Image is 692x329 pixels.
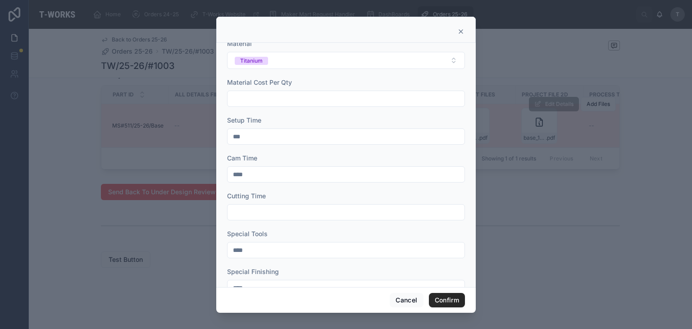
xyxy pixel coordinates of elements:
[227,116,261,124] span: Setup Time
[227,230,268,238] span: Special Tools
[227,78,292,86] span: Material Cost Per Qty
[227,40,252,47] span: Material
[227,154,257,162] span: Cam Time
[227,192,266,200] span: Cutting Time
[227,268,279,275] span: Special Finishing
[227,52,465,69] button: Select Button
[390,293,423,307] button: Cancel
[429,293,465,307] button: Confirm
[240,57,263,65] div: Titanium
